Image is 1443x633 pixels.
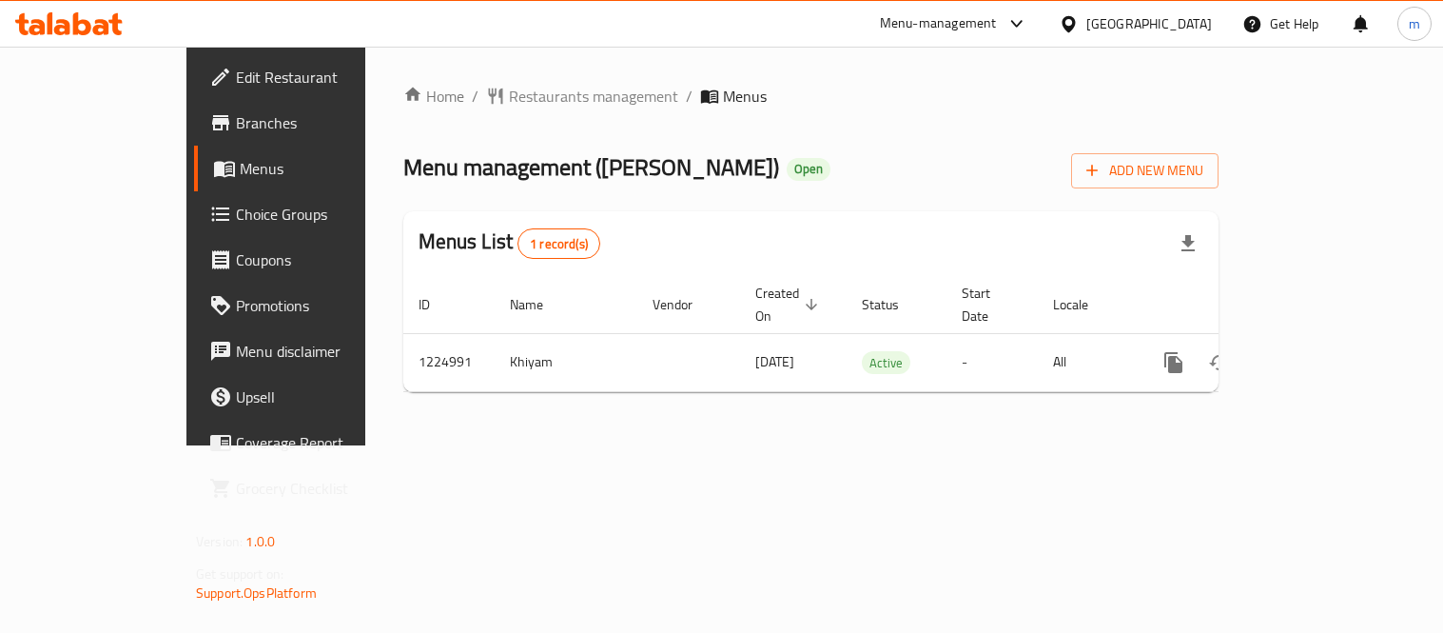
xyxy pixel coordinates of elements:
div: Export file [1165,221,1211,267]
span: Promotions [236,294,412,317]
a: Promotions [194,283,427,328]
td: 1224991 [403,333,495,391]
span: Menu disclaimer [236,340,412,363]
button: Change Status [1197,340,1242,386]
span: Name [510,293,568,316]
a: Menus [194,146,427,191]
span: Grocery Checklist [236,477,412,500]
span: Restaurants management [509,85,678,108]
span: m [1409,13,1420,34]
span: 1 record(s) [518,235,599,253]
span: Choice Groups [236,203,412,226]
a: Grocery Checklist [194,465,427,511]
div: [GEOGRAPHIC_DATA] [1086,13,1212,34]
span: Active [862,352,910,374]
button: Add New Menu [1071,153,1219,188]
span: Open [787,161,830,177]
a: Support.OpsPlatform [196,581,317,605]
span: Menu management ( [PERSON_NAME] ) [403,146,779,188]
span: Locale [1053,293,1113,316]
a: Branches [194,100,427,146]
button: more [1151,340,1197,386]
a: Edit Restaurant [194,54,427,100]
div: Menu-management [880,12,997,35]
nav: breadcrumb [403,85,1219,108]
span: Menus [723,85,767,108]
span: Status [862,293,924,316]
div: Open [787,158,830,181]
a: Coverage Report [194,420,427,465]
span: Menus [240,157,412,180]
span: Version: [196,529,243,554]
a: Home [403,85,464,108]
span: Created On [755,282,824,327]
span: Branches [236,111,412,134]
td: - [946,333,1038,391]
a: Choice Groups [194,191,427,237]
td: All [1038,333,1136,391]
a: Coupons [194,237,427,283]
span: Add New Menu [1086,159,1203,183]
span: Get support on: [196,562,283,586]
table: enhanced table [403,276,1349,392]
li: / [472,85,478,108]
div: Total records count [517,228,600,259]
span: Upsell [236,386,412,408]
span: [DATE] [755,349,794,374]
span: Edit Restaurant [236,66,412,89]
span: Start Date [962,282,1015,327]
span: 1.0.0 [245,529,275,554]
h2: Menus List [419,227,600,259]
a: Upsell [194,374,427,420]
td: Khiyam [495,333,637,391]
div: Active [862,351,910,374]
th: Actions [1136,276,1349,334]
span: ID [419,293,455,316]
span: Coverage Report [236,431,412,454]
a: Restaurants management [486,85,678,108]
span: Coupons [236,248,412,271]
span: Vendor [653,293,717,316]
a: Menu disclaimer [194,328,427,374]
li: / [686,85,692,108]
